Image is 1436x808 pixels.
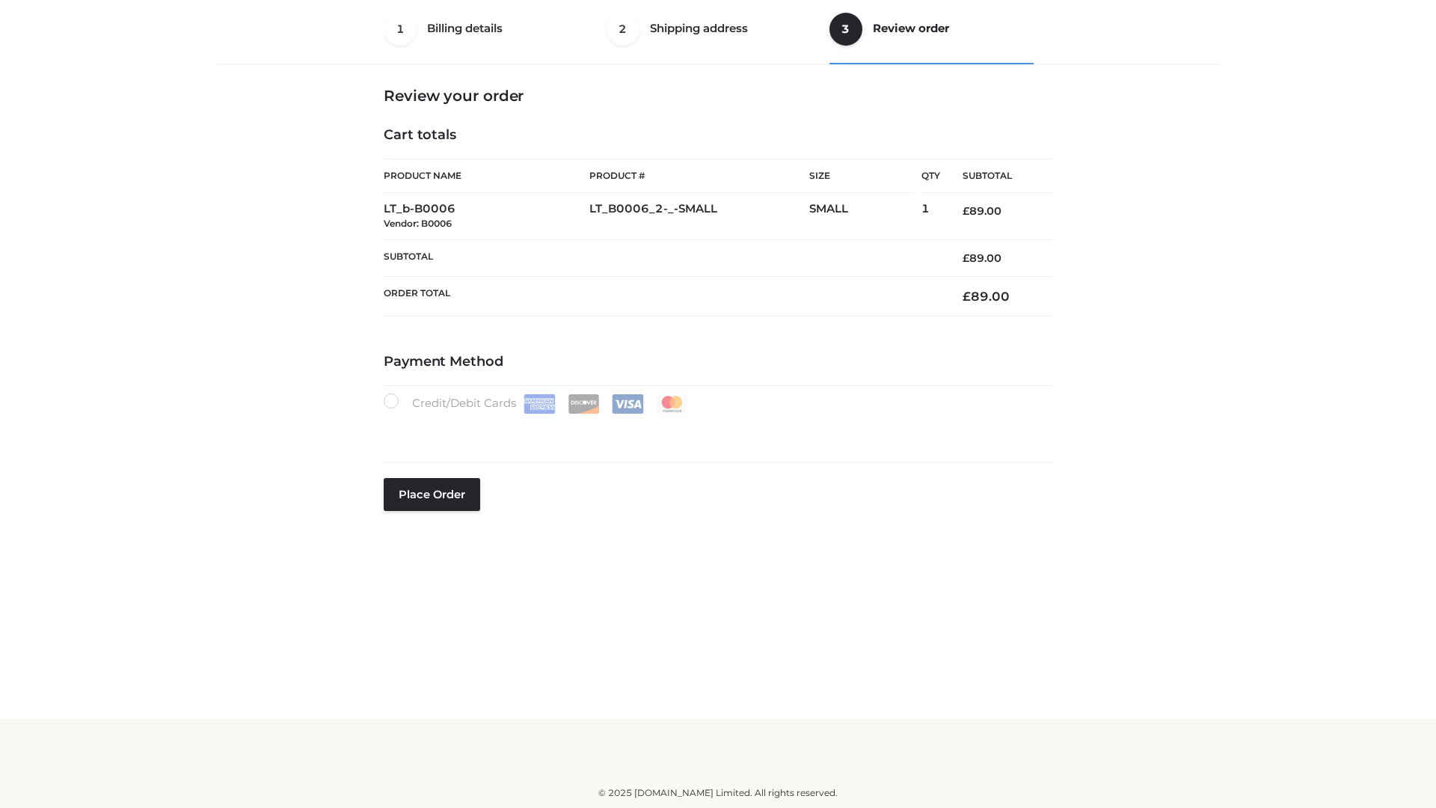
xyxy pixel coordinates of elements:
[656,394,688,414] img: Mastercard
[384,478,480,511] button: Place order
[963,204,969,218] span: £
[384,159,589,193] th: Product Name
[384,87,1052,105] h3: Review your order
[589,193,809,240] td: LT_B0006_2-_-SMALL
[384,277,940,316] th: Order Total
[384,127,1052,144] h4: Cart totals
[612,394,644,414] img: Visa
[940,159,1052,193] th: Subtotal
[963,251,1001,265] bdi: 89.00
[921,159,940,193] th: Qty
[963,204,1001,218] bdi: 89.00
[963,289,1010,304] bdi: 89.00
[589,159,809,193] th: Product #
[384,354,1052,370] h4: Payment Method
[921,193,940,240] td: 1
[809,159,914,193] th: Size
[568,394,600,414] img: Discover
[384,394,690,414] label: Credit/Debit Cards
[393,420,1043,437] iframe: Secure card payment input frame
[809,193,921,240] td: SMALL
[384,239,940,276] th: Subtotal
[384,218,452,229] small: Vendor: B0006
[963,289,971,304] span: £
[384,193,589,240] td: LT_b-B0006
[222,786,1214,801] div: © 2025 [DOMAIN_NAME] Limited. All rights reserved.
[963,251,969,265] span: £
[524,394,556,414] img: Amex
